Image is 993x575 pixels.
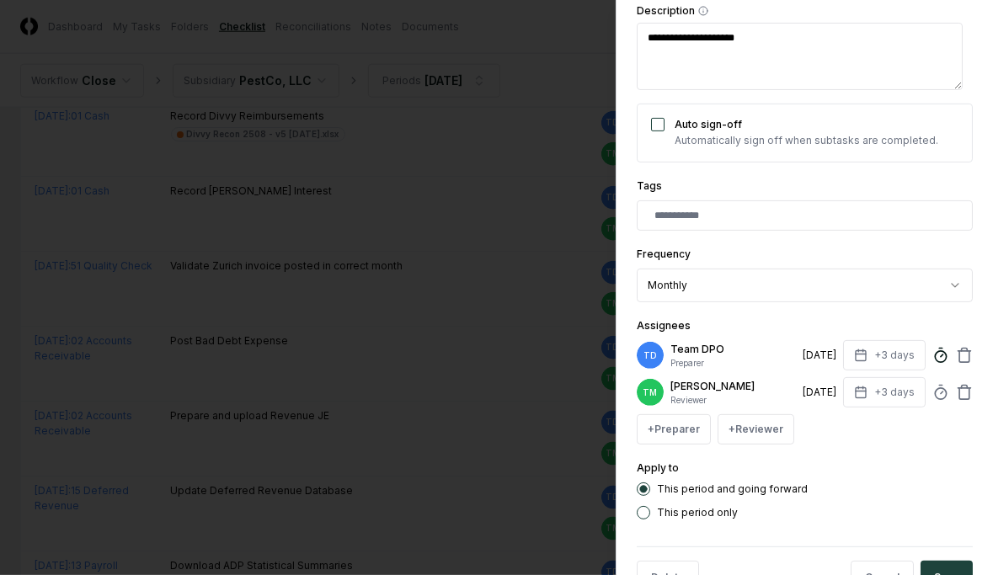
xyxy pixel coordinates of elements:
button: +3 days [843,377,926,407]
p: Preparer [670,357,796,370]
label: Apply to [637,461,679,474]
div: [DATE] [803,385,836,400]
p: [PERSON_NAME] [670,379,796,394]
button: +Preparer [637,414,711,445]
div: [DATE] [803,348,836,363]
label: Auto sign-off [675,118,742,130]
label: This period only [657,508,738,518]
label: Tags [637,179,662,192]
p: Team DPO [670,342,796,357]
p: Automatically sign off when subtasks are completed. [675,133,938,148]
label: Frequency [637,248,691,260]
span: TD [643,349,657,362]
button: +Reviewer [718,414,794,445]
p: Reviewer [670,394,796,407]
label: Assignees [637,319,691,332]
span: TM [643,386,658,399]
button: +3 days [843,340,926,370]
label: Description [637,6,973,16]
label: This period and going forward [657,484,808,494]
button: Description [698,6,708,16]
